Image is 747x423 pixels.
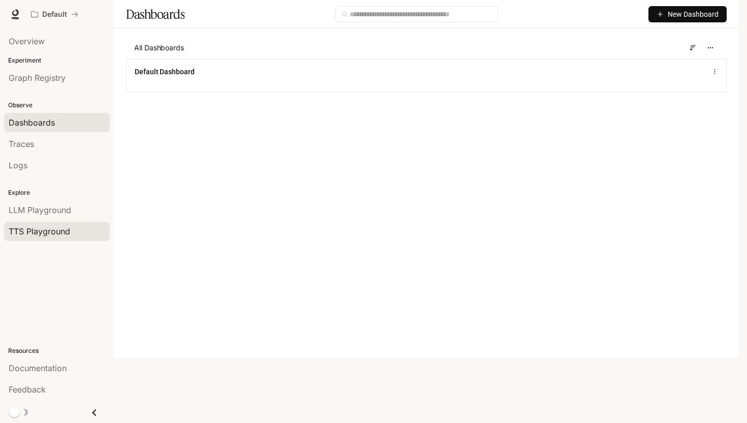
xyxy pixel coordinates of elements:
[135,67,195,77] a: Default Dashboard
[668,9,719,20] span: New Dashboard
[134,43,184,53] span: All Dashboards
[26,4,83,24] button: All workspaces
[42,10,67,19] p: Default
[126,4,184,24] h1: Dashboards
[648,6,727,22] button: New Dashboard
